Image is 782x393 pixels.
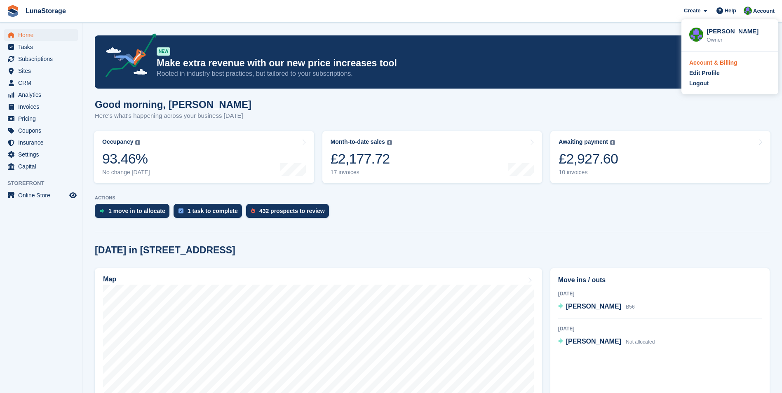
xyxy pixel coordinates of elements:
span: Tasks [18,41,68,53]
img: icon-info-grey-7440780725fd019a000dd9b08b2336e03edf1995a4989e88bcd33f0948082b44.svg [610,140,615,145]
a: menu [4,137,78,148]
a: menu [4,65,78,77]
span: Subscriptions [18,53,68,65]
span: Help [725,7,736,15]
span: Online Store [18,189,68,201]
div: Month-to-date sales [331,138,385,145]
span: Sites [18,65,68,77]
a: Edit Profile [689,69,770,77]
span: Capital [18,161,68,172]
div: [PERSON_NAME] [707,27,770,34]
img: task-75834270c22a3079a89374b754ae025e5fb1db73e45f91037f5363f120a921f8.svg [178,208,183,213]
a: [PERSON_NAME] B56 [558,302,635,312]
span: Pricing [18,113,68,124]
p: Rooted in industry best practices, but tailored to your subscriptions. [157,69,697,78]
div: Account & Billing [689,58,737,67]
img: Cathal Vaughan [689,28,703,42]
div: Owner [707,36,770,44]
img: icon-info-grey-7440780725fd019a000dd9b08b2336e03edf1995a4989e88bcd33f0948082b44.svg [387,140,392,145]
div: [DATE] [558,290,762,297]
span: Storefront [7,179,82,187]
span: Coupons [18,125,68,136]
h2: Move ins / outs [558,275,762,285]
span: CRM [18,77,68,89]
a: menu [4,89,78,101]
img: stora-icon-8386f47178a22dfd0bd8f6a31ec36ba5ce8667c1dd55bd0f319d3a0aa187defe.svg [7,5,19,17]
p: Make extra revenue with our new price increases tool [157,57,697,69]
a: Awaiting payment £2,927.60 10 invoices [550,131,770,183]
div: NEW [157,47,170,56]
a: Account & Billing [689,58,770,67]
img: Cathal Vaughan [744,7,752,15]
a: menu [4,77,78,89]
div: 17 invoices [331,169,392,176]
div: Awaiting payment [559,138,608,145]
span: Analytics [18,89,68,101]
p: Here's what's happening across your business [DATE] [95,111,251,121]
div: No change [DATE] [102,169,150,176]
h2: Map [103,276,116,283]
a: menu [4,113,78,124]
a: 1 move in to allocate [95,204,174,222]
h1: Good morning, [PERSON_NAME] [95,99,251,110]
a: LunaStorage [22,4,69,18]
span: Insurance [18,137,68,148]
div: Logout [689,79,709,88]
span: Settings [18,149,68,160]
span: [PERSON_NAME] [566,303,621,310]
p: ACTIONS [95,195,770,201]
div: [DATE] [558,325,762,332]
div: 1 task to complete [188,208,238,214]
a: menu [4,189,78,201]
a: 1 task to complete [174,204,246,222]
a: Preview store [68,190,78,200]
div: Occupancy [102,138,133,145]
img: prospect-51fa495bee0391a8d652442698ab0144808aea92771e9ea1ae160a38d050c398.svg [251,208,255,213]
a: menu [4,41,78,53]
a: menu [4,101,78,112]
span: B56 [626,304,634,310]
span: Invoices [18,101,68,112]
div: 432 prospects to review [259,208,325,214]
span: [PERSON_NAME] [566,338,621,345]
div: £2,927.60 [559,150,618,167]
h2: [DATE] in [STREET_ADDRESS] [95,245,235,256]
a: menu [4,53,78,65]
a: menu [4,149,78,160]
div: 10 invoices [559,169,618,176]
a: menu [4,161,78,172]
a: [PERSON_NAME] Not allocated [558,337,655,347]
img: move_ins_to_allocate_icon-fdf77a2bb77ea45bf5b3d319d69a93e2d87916cf1d5bf7949dd705db3b84f3ca.svg [100,208,104,213]
div: £2,177.72 [331,150,392,167]
div: 1 move in to allocate [108,208,165,214]
a: menu [4,29,78,41]
span: Create [684,7,700,15]
a: 432 prospects to review [246,204,333,222]
span: Not allocated [626,339,655,345]
span: Account [753,7,775,15]
span: Home [18,29,68,41]
img: icon-info-grey-7440780725fd019a000dd9b08b2336e03edf1995a4989e88bcd33f0948082b44.svg [135,140,140,145]
img: price-adjustments-announcement-icon-8257ccfd72463d97f412b2fc003d46551f7dbcb40ab6d574587a9cd5c0d94... [99,33,156,80]
div: Edit Profile [689,69,720,77]
a: Month-to-date sales £2,177.72 17 invoices [322,131,542,183]
a: menu [4,125,78,136]
div: 93.46% [102,150,150,167]
a: Logout [689,79,770,88]
a: Occupancy 93.46% No change [DATE] [94,131,314,183]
